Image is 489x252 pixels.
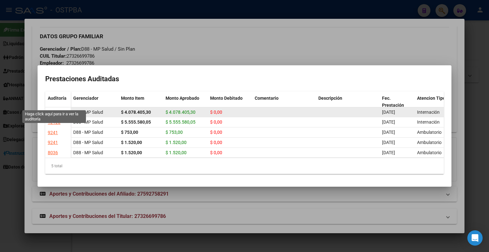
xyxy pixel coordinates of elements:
div: 8036 [48,149,58,156]
span: Monto Item [121,96,144,101]
div: 12120 [48,119,60,126]
span: $ 5.555.580,05 [166,119,195,125]
span: Ambulatorio [417,130,442,135]
span: [DATE] [382,130,395,135]
div: 12120 [48,109,60,116]
strong: $ 5.555.580,05 [121,119,151,125]
span: [DATE] [382,110,395,115]
span: Ambulatorio [417,140,442,145]
datatable-header-cell: Gerenciador [71,91,118,118]
span: [DATE] [382,140,395,145]
div: 5 total [45,158,444,174]
span: $ 0,00 [210,110,222,115]
datatable-header-cell: Fec. Prestación [379,91,415,118]
strong: $ 753,00 [121,130,138,135]
span: Internación [417,110,440,115]
span: D88 - MP Salud [73,150,103,155]
span: Descripción [318,96,342,101]
div: Open Intercom Messenger [467,230,483,246]
span: D88 - MP Salud [73,119,103,125]
span: $ 0,00 [210,130,222,135]
span: $ 0,00 [210,150,222,155]
h2: Prestaciones Auditadas [45,73,444,85]
div: 9241 [48,129,58,136]
strong: $ 4.078.405,30 [121,110,151,115]
span: D88 - MP Salud [73,140,103,145]
span: Monto Aprobado [166,96,199,101]
datatable-header-cell: Comentario [252,91,316,118]
span: Monto Debitado [210,96,243,101]
span: [DATE] [382,150,395,155]
span: $ 1.520,00 [166,150,187,155]
datatable-header-cell: Monto Debitado [208,91,252,118]
span: $ 4.078.405,30 [166,110,195,115]
span: Ambulatorio [417,150,442,155]
span: Auditoría [48,96,67,101]
datatable-header-cell: Auditoría [45,91,71,118]
span: D88 - MP Salud [73,110,103,115]
div: 9241 [48,139,58,146]
span: $ 0,00 [210,119,222,125]
span: Comentario [255,96,279,101]
strong: $ 1.520,00 [121,150,142,155]
datatable-header-cell: Atencion Tipo [415,91,450,118]
span: [DATE] [382,119,395,125]
span: Internación [417,119,440,125]
datatable-header-cell: Descripción [316,91,379,118]
span: D88 - MP Salud [73,130,103,135]
span: $ 0,00 [210,140,222,145]
span: Gerenciador [73,96,98,101]
datatable-header-cell: Monto Item [118,91,163,118]
span: Fec. Prestación [382,96,404,108]
span: $ 1.520,00 [166,140,187,145]
span: Atencion Tipo [417,96,445,101]
strong: $ 1.520,00 [121,140,142,145]
span: $ 753,00 [166,130,183,135]
datatable-header-cell: Monto Aprobado [163,91,208,118]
